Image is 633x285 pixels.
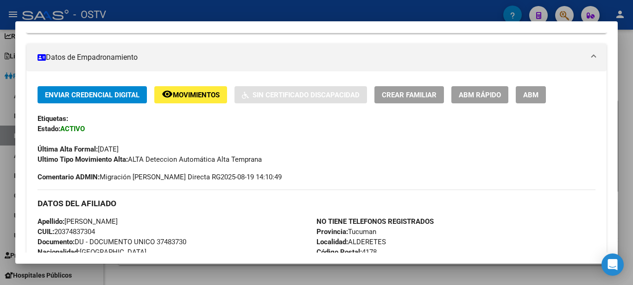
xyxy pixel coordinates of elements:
[316,228,376,236] span: Tucuman
[38,217,64,226] strong: Apellido:
[38,155,128,164] strong: Ultimo Tipo Movimiento Alta:
[38,248,80,256] strong: Nacionalidad:
[316,248,377,256] span: 4178
[38,145,119,153] span: [DATE]
[316,248,362,256] strong: Código Postal:
[162,89,173,100] mat-icon: remove_red_eye
[382,91,437,99] span: Crear Familiar
[516,86,546,103] button: ABM
[253,91,360,99] span: Sin Certificado Discapacidad
[451,86,508,103] button: ABM Rápido
[38,198,595,209] h3: DATOS DEL AFILIADO
[38,228,54,236] strong: CUIL:
[154,86,227,103] button: Movimientos
[38,52,584,63] mat-panel-title: Datos de Empadronamiento
[316,238,386,246] span: ALDERETES
[38,217,118,226] span: [PERSON_NAME]
[38,238,186,246] span: DU - DOCUMENTO UNICO 37483730
[38,173,100,181] strong: Comentario ADMIN:
[374,86,444,103] button: Crear Familiar
[316,238,348,246] strong: Localidad:
[38,172,282,182] span: Migración [PERSON_NAME] Directa RG2025-08-19 14:10:49
[523,91,538,99] span: ABM
[38,114,68,123] strong: Etiquetas:
[173,91,220,99] span: Movimientos
[601,253,624,276] div: Open Intercom Messenger
[38,228,95,236] span: 20374837304
[26,44,607,71] mat-expansion-panel-header: Datos de Empadronamiento
[60,125,85,133] strong: ACTIVO
[38,145,98,153] strong: Última Alta Formal:
[45,91,139,99] span: Enviar Credencial Digital
[316,217,434,226] strong: NO TIENE TELEFONOS REGISTRADOS
[38,155,262,164] span: ALTA Deteccion Automática Alta Temprana
[234,86,367,103] button: Sin Certificado Discapacidad
[38,248,146,256] span: [GEOGRAPHIC_DATA]
[38,238,75,246] strong: Documento:
[38,125,60,133] strong: Estado:
[459,91,501,99] span: ABM Rápido
[316,228,348,236] strong: Provincia:
[38,86,147,103] button: Enviar Credencial Digital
